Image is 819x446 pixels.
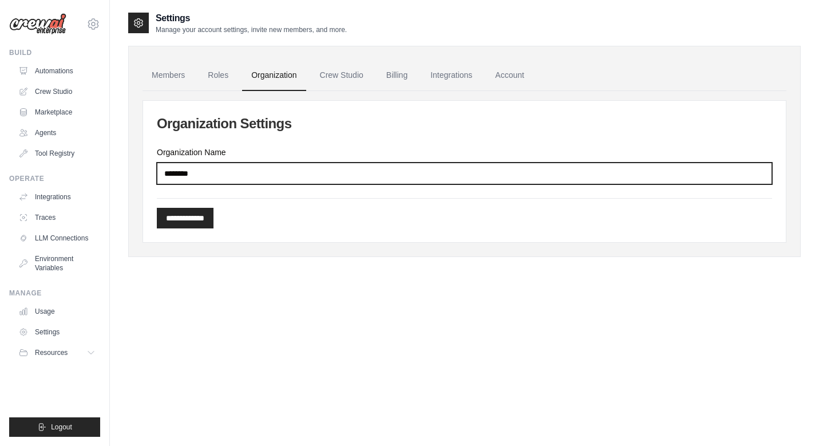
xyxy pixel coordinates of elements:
label: Organization Name [157,147,772,158]
div: Build [9,48,100,57]
p: Manage your account settings, invite new members, and more. [156,25,347,34]
a: Environment Variables [14,250,100,277]
a: Agents [14,124,100,142]
a: Account [486,60,533,91]
button: Logout [9,417,100,437]
span: Logout [51,423,72,432]
a: Settings [14,323,100,341]
h2: Settings [156,11,347,25]
a: Roles [199,60,238,91]
button: Resources [14,344,100,362]
a: Crew Studio [311,60,373,91]
h2: Organization Settings [157,115,772,133]
a: Usage [14,302,100,321]
a: Traces [14,208,100,227]
span: Resources [35,348,68,357]
a: Marketplace [14,103,100,121]
a: Organization [242,60,306,91]
img: Logo [9,13,66,35]
div: Operate [9,174,100,183]
a: LLM Connections [14,229,100,247]
a: Crew Studio [14,82,100,101]
a: Billing [377,60,417,91]
a: Integrations [14,188,100,206]
a: Tool Registry [14,144,100,163]
a: Automations [14,62,100,80]
a: Members [143,60,194,91]
div: Manage [9,289,100,298]
a: Integrations [421,60,481,91]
